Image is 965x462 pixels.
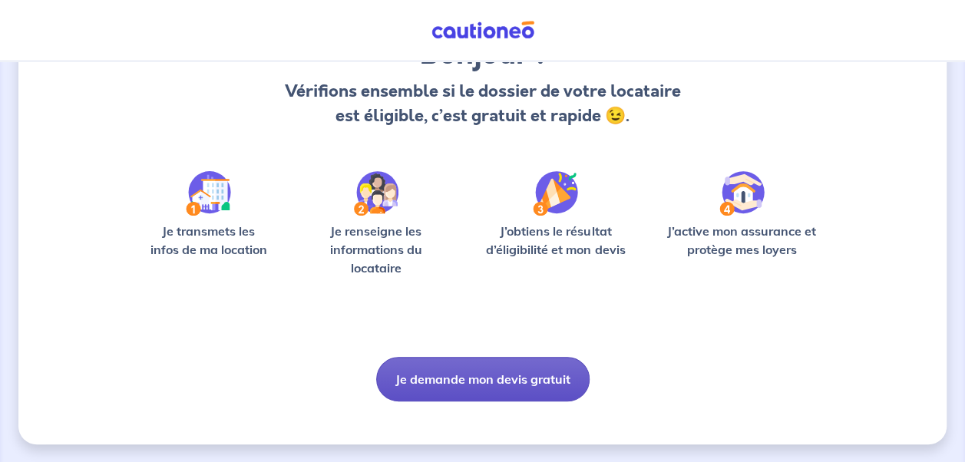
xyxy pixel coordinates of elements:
img: Cautioneo [425,21,540,40]
p: Je renseigne les informations du locataire [300,222,451,277]
p: Je transmets les infos de ma location [141,222,276,259]
h3: Bonjour ! [283,36,682,73]
img: /static/bfff1cf634d835d9112899e6a3df1a5d/Step-4.svg [719,171,765,216]
p: J’obtiens le résultat d’éligibilité et mon devis [476,222,635,259]
button: Je demande mon devis gratuit [376,357,590,401]
p: Vérifions ensemble si le dossier de votre locataire est éligible, c’est gratuit et rapide 😉. [283,79,682,128]
img: /static/c0a346edaed446bb123850d2d04ad552/Step-2.svg [354,171,398,216]
img: /static/f3e743aab9439237c3e2196e4328bba9/Step-3.svg [533,171,578,216]
img: /static/90a569abe86eec82015bcaae536bd8e6/Step-1.svg [186,171,231,216]
p: J’active mon assurance et protège mes loyers [659,222,824,259]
